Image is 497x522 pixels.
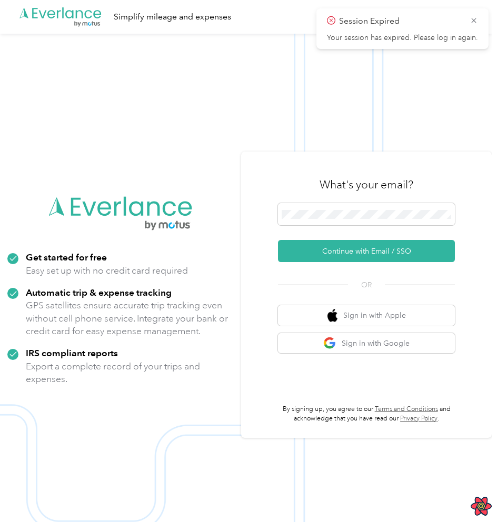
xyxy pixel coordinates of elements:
div: Simplify mileage and expenses [114,11,231,24]
p: Your session has expired. Please log in again. [327,33,478,43]
p: Session Expired [339,15,462,28]
p: Export a complete record of your trips and expenses. [26,360,234,386]
strong: Automatic trip & expense tracking [26,287,172,298]
h3: What's your email? [320,177,413,192]
button: google logoSign in with Google [278,333,455,354]
strong: IRS compliant reports [26,347,118,358]
a: Privacy Policy [400,415,438,423]
p: GPS satellites ensure accurate trip tracking even without cell phone service. Integrate your bank... [26,299,234,338]
button: Continue with Email / SSO [278,240,455,262]
button: Open React Query Devtools [471,496,492,517]
img: apple logo [327,309,338,322]
strong: Get started for free [26,252,107,263]
iframe: Everlance-gr Chat Button Frame [438,463,497,522]
p: By signing up, you agree to our and acknowledge that you have read our . [278,405,455,423]
button: apple logoSign in with Apple [278,305,455,326]
span: OR [348,279,385,290]
img: google logo [323,337,336,350]
a: Terms and Conditions [375,405,438,413]
p: Easy set up with no credit card required [26,264,188,277]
